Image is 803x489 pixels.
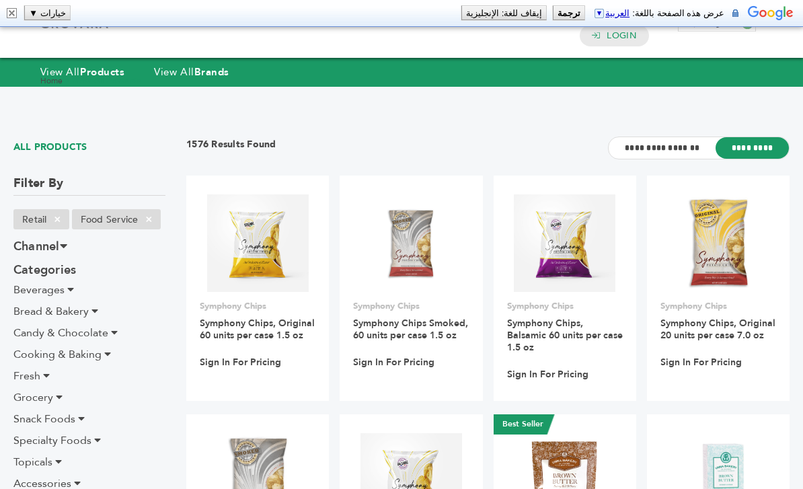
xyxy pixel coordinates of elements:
b: ترجمة [558,8,580,18]
img: Symphony Chips Smoked, 60 units per case 1.5 oz [362,194,460,292]
span: Candy & Chocolate [13,326,108,340]
button: ترجمة [553,6,584,20]
img: إغلاق [7,8,17,18]
img: Symphony Chips, Original 20 units per case 7.0 oz [686,194,750,291]
a: View All Products [72,75,141,86]
span: Fresh [13,369,40,383]
p: Symphony Chips [200,300,315,312]
a: Sign In For Pricing [507,369,588,381]
a: Symphony Chips, Original 20 units per case 7.0 oz [660,317,775,342]
img: سيتم إرسال محتوى هذه الصفحة الآمنة إلى Google لترجمته باستخدام اتصال آمن. [732,8,738,18]
a: Sign In For Pricing [200,356,281,369]
p: Symphony Chips [660,300,776,312]
span: Grocery [13,390,53,405]
h3: Categories [13,258,165,282]
a: Symphony Chips, Original 60 units per case 1.5 oz [200,317,315,342]
h3: Channel [13,235,165,258]
li: Food Service [72,209,161,229]
a: Symphony Chips, Balsamic 60 units per case 1.5 oz [507,317,623,354]
h3: 1576 Results Found [186,138,276,159]
h1: ALL PRODUCTS [13,137,165,158]
img: Google ترجمة [748,5,794,24]
h3: Filter By [13,175,165,195]
span: > [65,75,70,86]
span: × [138,211,160,227]
a: Symphony Chips Smoked, 60 units per case 1.5 oz [353,317,468,342]
span: Specialty Foods [13,433,91,448]
button: إيقاف للغة: الإنجليزية [462,6,546,20]
a: Login [607,30,636,42]
img: Symphony Chips, Balsamic 60 units per case 1.5 oz [514,194,615,291]
span: Snack Foods [13,412,75,426]
span: × [46,211,69,227]
img: Symphony Chips, Original 60 units per case 1.5 oz [207,194,309,291]
a: Home [40,75,63,86]
span: Bread & Bakery [13,304,89,319]
span: Cooking & Baking [13,347,102,362]
li: Retail [13,209,69,229]
p: Symphony Chips [507,300,623,312]
p: Symphony Chips [353,300,469,312]
a: العربية [593,8,629,18]
a: Sign In For Pricing [660,356,742,369]
span: Topicals [13,455,52,469]
a: Sign In For Pricing [353,356,434,369]
button: خيارات ▼ [25,6,70,20]
span: عرض هذه الصفحة باللغة: [590,8,724,18]
span: العربية [605,8,629,18]
span: Beverages [13,283,65,297]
